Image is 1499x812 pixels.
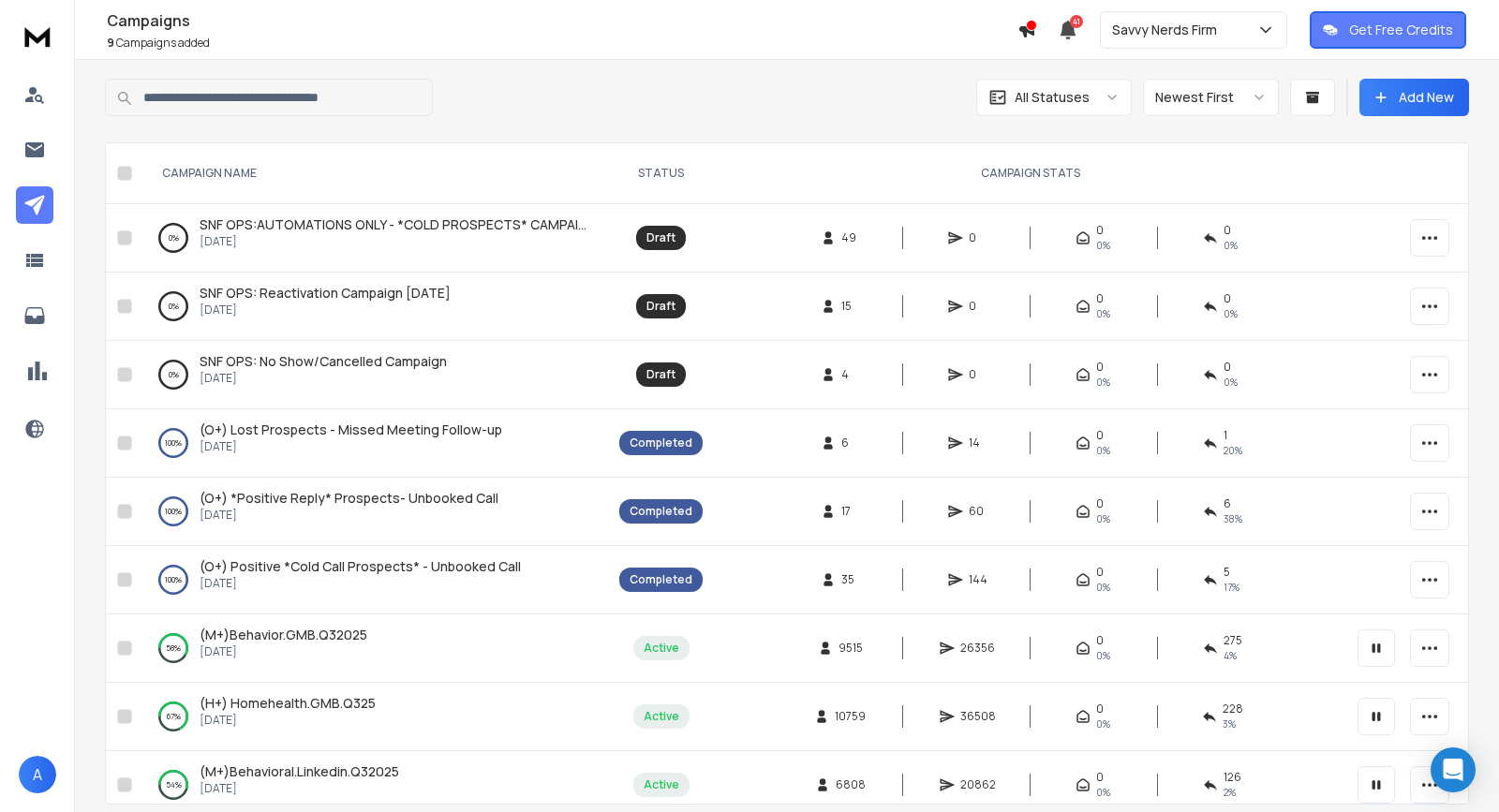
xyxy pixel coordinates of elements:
[1224,511,1242,526] span: 38 %
[608,143,714,204] th: STATUS
[165,434,182,452] p: 100 %
[169,229,179,247] p: 0 %
[1096,223,1104,238] span: 0
[1096,770,1104,785] span: 0
[841,504,860,519] span: 17
[644,777,679,792] div: Active
[1224,565,1230,580] span: 5
[1224,428,1227,443] span: 1
[200,421,502,438] span: (O+) Lost Prospects - Missed Meeting Follow-up
[107,9,1017,32] h1: Campaigns
[841,436,860,450] span: 6
[1224,785,1236,800] span: 2 %
[1224,238,1238,253] span: 0%
[140,614,608,683] td: 58%(M+)Behavior.GMB.Q32025[DATE]
[140,409,608,478] td: 100%(O+) Lost Prospects - Missed Meeting Follow-up[DATE]
[140,546,608,614] td: 100%(O+) Positive *Cold Call Prospects* - Unbooked Call[DATE]
[714,143,1346,204] th: CAMPAIGN STATS
[200,234,589,249] p: [DATE]
[200,694,376,713] a: (H+) Homehealth.GMB.Q325
[1224,770,1241,785] span: 126
[140,683,608,751] td: 67%(H+) Homehealth.GMB.Q325[DATE]
[969,436,987,450] span: 14
[841,572,860,587] span: 35
[1096,633,1104,648] span: 0
[140,273,608,341] td: 0%SNF OPS: Reactivation Campaign [DATE][DATE]
[140,204,608,273] td: 0%SNF OPS:AUTOMATIONS ONLY - *COLD PROSPECTS* CAMPAIGN TRACKER CAMPAIGN[DATE]
[200,352,447,371] a: SNF OPS: No Show/Cancelled Campaign
[200,303,451,317] p: [DATE]
[200,576,521,591] p: [DATE]
[630,504,692,519] div: Completed
[835,709,866,724] span: 10759
[646,230,675,245] div: Draft
[19,19,56,53] img: logo
[19,756,56,793] button: A
[969,299,987,314] span: 0
[1096,701,1104,716] span: 0
[1349,21,1453,39] p: Get Free Credits
[1096,428,1104,443] span: 0
[200,371,447,386] p: [DATE]
[960,641,995,656] span: 26356
[969,230,987,245] span: 0
[165,502,182,521] p: 100 %
[960,777,996,792] span: 20862
[1096,648,1110,663] span: 0%
[1224,443,1242,458] span: 20 %
[1224,633,1242,648] span: 275
[1224,580,1239,595] span: 17 %
[1096,511,1110,526] span: 0%
[969,572,987,587] span: 144
[165,570,182,589] p: 100 %
[107,35,114,51] span: 9
[200,508,498,523] p: [DATE]
[140,143,608,204] th: CAMPAIGN NAME
[1096,360,1104,375] span: 0
[841,230,860,245] span: 49
[1143,79,1279,116] button: Newest First
[839,641,863,656] span: 9515
[1431,747,1476,792] div: Open Intercom Messenger
[200,713,376,728] p: [DATE]
[630,436,692,450] div: Completed
[166,775,182,794] p: 54 %
[169,365,179,384] p: 0 %
[1096,375,1110,390] span: 0%
[646,367,675,382] div: Draft
[107,36,1017,51] p: Campaigns added
[644,709,679,724] div: Active
[836,777,866,792] span: 6808
[646,299,675,314] div: Draft
[1015,88,1090,107] p: All Statuses
[1096,291,1104,306] span: 0
[1224,496,1231,511] span: 6
[1096,238,1110,253] span: 0%
[200,284,451,302] span: SNF OPS: Reactivation Campaign [DATE]
[200,439,502,454] p: [DATE]
[1224,306,1238,321] span: 0%
[1112,21,1224,39] p: Savvy Nerds Firm
[200,762,399,781] a: (M+)Behavioral.Linkedin.Q32025
[969,367,987,382] span: 0
[200,421,502,439] a: (O+) Lost Prospects - Missed Meeting Follow-up
[1224,223,1231,238] span: 0
[1096,306,1110,321] span: 0%
[630,572,692,587] div: Completed
[169,297,179,316] p: 0 %
[1223,716,1236,731] span: 3 %
[960,709,996,724] span: 36508
[200,557,521,576] a: (O+) Positive *Cold Call Prospects* - Unbooked Call
[841,299,860,314] span: 15
[1224,375,1238,390] span: 0%
[644,641,679,656] div: Active
[1224,648,1237,663] span: 4 %
[200,626,367,643] span: (M+)Behavior.GMB.Q32025
[1224,360,1231,375] span: 0
[200,284,451,303] a: SNF OPS: Reactivation Campaign [DATE]
[200,215,728,233] span: SNF OPS:AUTOMATIONS ONLY - *COLD PROSPECTS* CAMPAIGN TRACKER CAMPAIGN
[1310,11,1466,49] button: Get Free Credits
[200,781,399,796] p: [DATE]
